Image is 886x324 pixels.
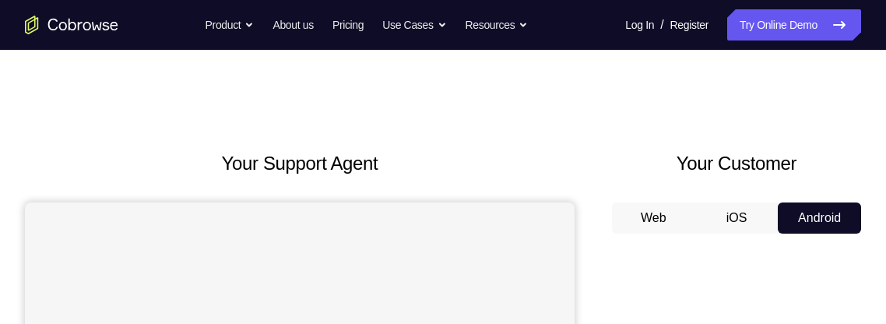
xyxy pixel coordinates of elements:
[25,16,118,34] a: Go to the home page
[778,202,861,234] button: Android
[612,202,695,234] button: Web
[25,150,575,178] h2: Your Support Agent
[612,150,861,178] h2: Your Customer
[272,9,313,40] a: About us
[660,16,663,34] span: /
[466,9,529,40] button: Resources
[625,9,654,40] a: Log In
[670,9,708,40] a: Register
[727,9,861,40] a: Try Online Demo
[332,9,364,40] a: Pricing
[206,9,255,40] button: Product
[382,9,446,40] button: Use Cases
[695,202,779,234] button: iOS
